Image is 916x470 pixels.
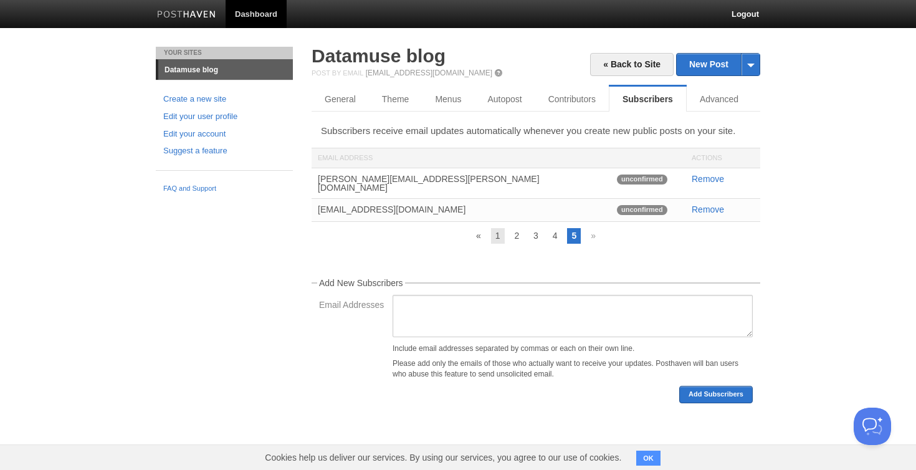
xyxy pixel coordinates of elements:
[617,205,667,215] span: unconfirmed
[163,145,285,158] a: Suggest a feature
[677,54,760,75] a: New Post
[685,148,760,168] div: Actions
[854,408,891,445] iframe: Help Scout Beacon - Open
[317,279,405,287] legend: Add New Subscribers
[252,445,634,470] span: Cookies help us deliver our services. By using our services, you agree to our use of cookies.
[156,47,293,59] li: Your Sites
[163,183,285,194] a: FAQ and Support
[393,358,753,380] p: Please add only the emails of those who actually want to receive your updates. Posthaven will ban...
[474,87,535,112] a: Autopost
[157,11,216,20] img: Posthaven-bar
[586,228,600,243] a: »
[617,175,667,185] span: unconfirmed
[510,228,523,243] a: 2
[529,228,543,243] a: 3
[312,199,611,220] div: [EMAIL_ADDRESS][DOMAIN_NAME]
[319,300,385,312] label: Email Addresses
[687,87,751,112] a: Advanced
[321,124,751,137] p: Subscribers receive email updates automatically whenever you create new public posts on your site.
[422,87,474,112] a: Menus
[366,69,492,77] a: [EMAIL_ADDRESS][DOMAIN_NAME]
[491,228,505,243] a: 1
[567,228,581,243] a: 5
[163,93,285,106] a: Create a new site
[312,87,369,112] a: General
[472,228,485,243] a: «
[679,386,753,403] button: Add Subscribers
[158,60,293,80] a: Datamuse blog
[312,69,363,77] span: Post by Email
[163,110,285,123] a: Edit your user profile
[692,204,724,214] a: Remove
[369,87,422,112] a: Theme
[535,87,609,112] a: Contributors
[609,87,687,112] a: Subscribers
[636,451,661,466] button: OK
[393,345,753,352] div: Include email addresses separated by commas or each on their own line.
[312,148,611,168] div: Email Address
[692,174,724,184] a: Remove
[163,128,285,141] a: Edit your account
[548,228,562,243] a: 4
[312,46,446,66] a: Datamuse blog
[590,53,674,76] a: « Back to Site
[312,168,611,198] div: [PERSON_NAME][EMAIL_ADDRESS][PERSON_NAME][DOMAIN_NAME]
